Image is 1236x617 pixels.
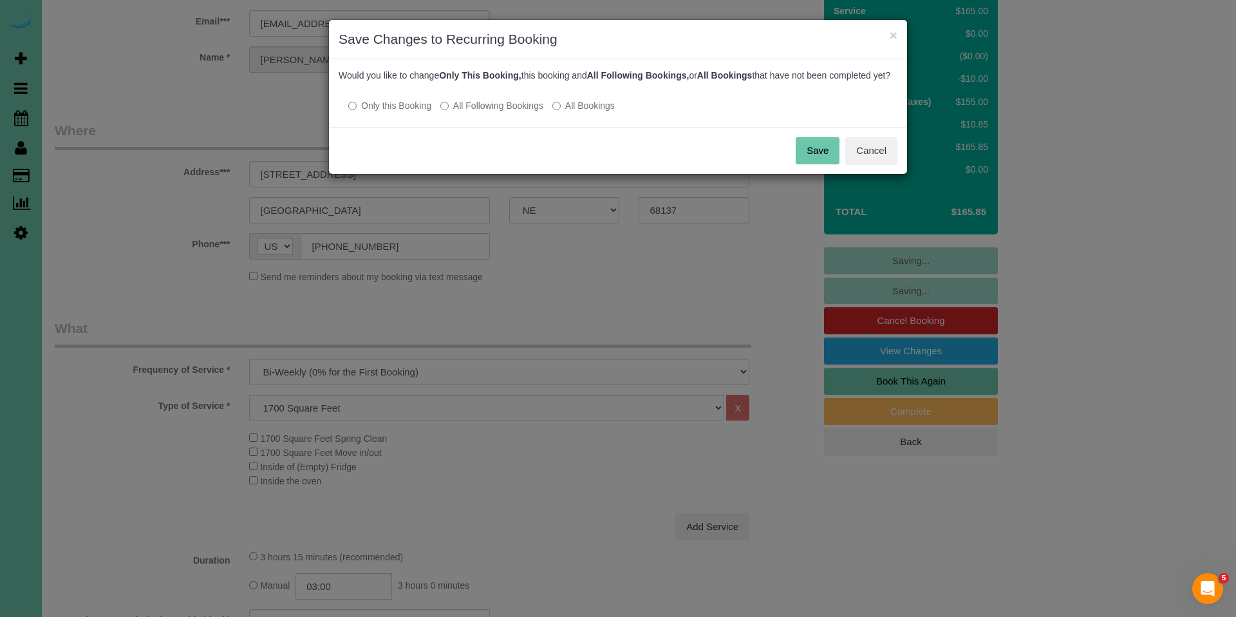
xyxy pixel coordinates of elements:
[697,70,753,81] b: All Bookings
[439,70,521,81] b: Only This Booking,
[339,69,897,82] p: Would you like to change this booking and or that have not been completed yet?
[552,99,615,112] label: All bookings that have not been completed yet will be changed.
[890,28,897,42] button: ×
[1219,573,1229,584] span: 5
[348,102,357,110] input: Only this Booking
[440,102,449,110] input: All Following Bookings
[552,102,561,110] input: All Bookings
[1192,573,1223,604] iframe: Intercom live chat
[440,99,543,112] label: This and all the bookings after it will be changed.
[348,99,431,112] label: All other bookings in the series will remain the same.
[845,137,897,164] button: Cancel
[796,137,839,164] button: Save
[587,70,689,81] b: All Following Bookings,
[339,30,897,49] h3: Save Changes to Recurring Booking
